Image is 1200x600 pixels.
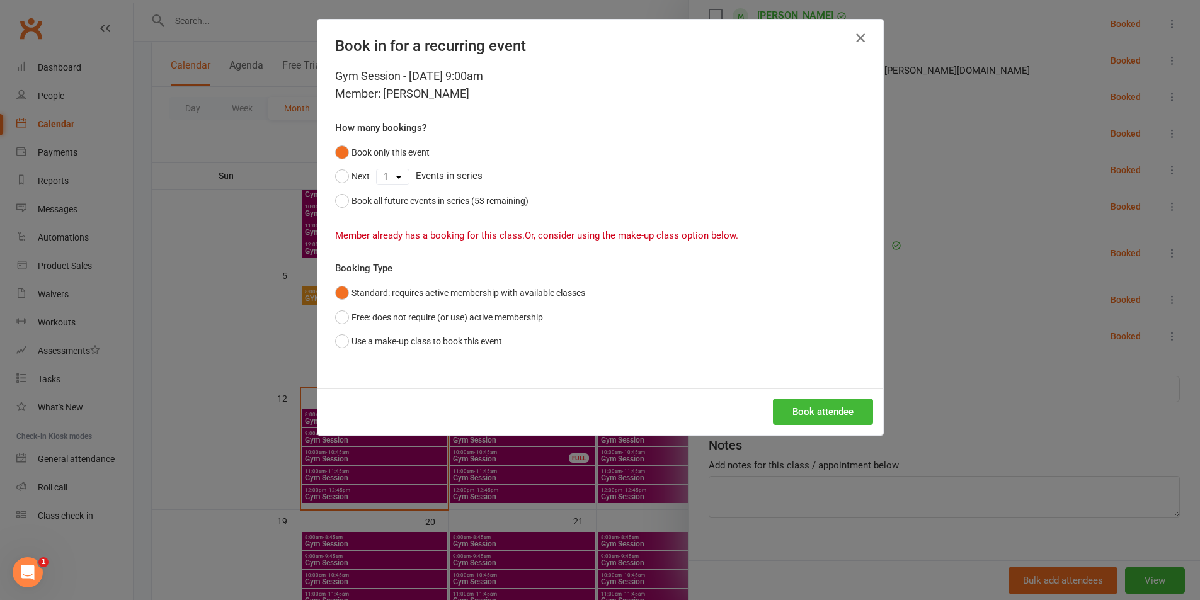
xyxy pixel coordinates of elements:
[335,261,392,276] label: Booking Type
[335,305,543,329] button: Free: does not require (or use) active membership
[335,164,370,188] button: Next
[773,399,873,425] button: Book attendee
[335,189,529,213] button: Book all future events in series (53 remaining)
[335,67,866,103] div: Gym Session - [DATE] 9:00am Member: [PERSON_NAME]
[335,37,866,55] h4: Book in for a recurring event
[335,164,866,188] div: Events in series
[850,28,871,48] button: Close
[13,557,43,587] iframe: Intercom live chat
[335,120,426,135] label: How many bookings?
[335,281,585,305] button: Standard: requires active membership with available classes
[335,140,430,164] button: Book only this event
[525,230,738,241] span: Or, consider using the make-up class option below.
[351,194,529,208] div: Book all future events in series (53 remaining)
[38,557,49,567] span: 1
[335,329,502,353] button: Use a make-up class to book this event
[335,230,525,241] span: Member already has a booking for this class.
